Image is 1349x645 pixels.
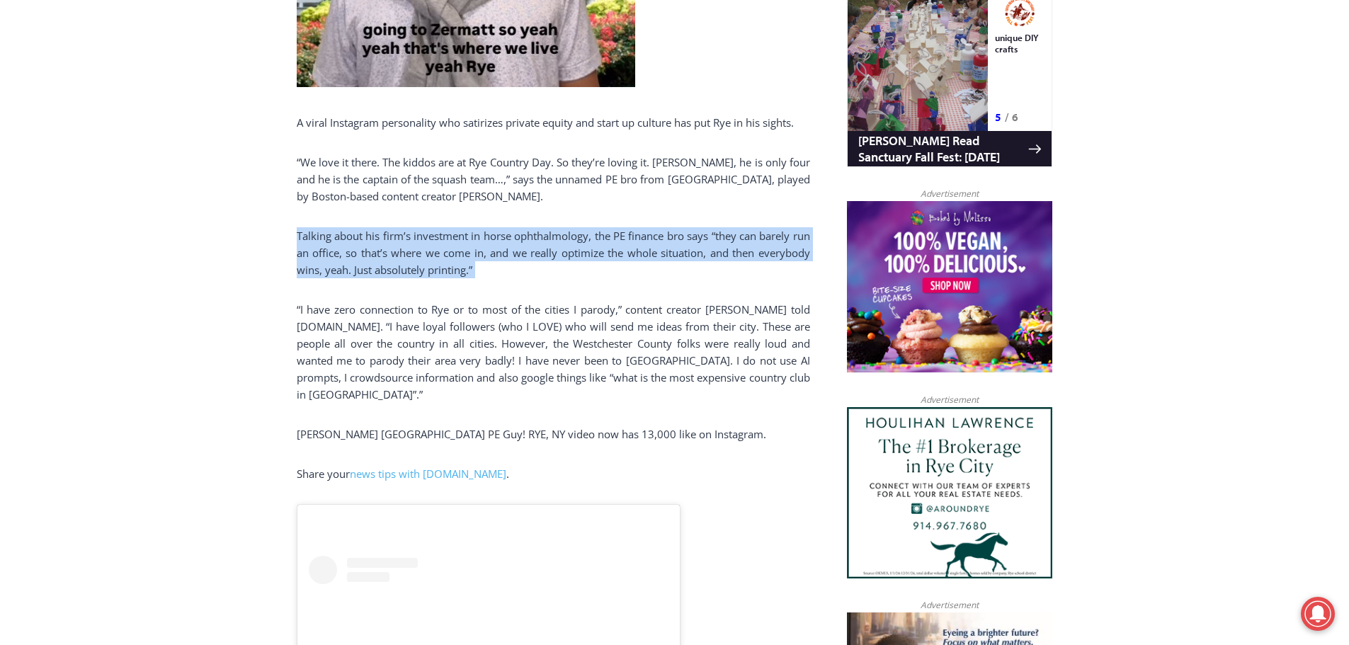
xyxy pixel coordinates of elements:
div: "[PERSON_NAME] and I covered the [DATE] Parade, which was a really eye opening experience as I ha... [358,1,669,137]
span: Advertisement [906,598,993,612]
p: “I have zero connection to Rye or to most of the cities I parody,” content creator [PERSON_NAME] ... [297,301,810,403]
a: [PERSON_NAME] Read Sanctuary Fall Fest: [DATE] [1,141,205,176]
span: Advertisement [906,187,993,200]
p: “We love it there. The kiddos are at Rye Country Day. So they’re loving it. [PERSON_NAME], he is ... [297,154,810,205]
img: Baked by Melissa [847,201,1052,372]
img: Houlihan Lawrence The #1 Brokerage in Rye City [847,407,1052,578]
div: unique DIY crafts [148,42,198,116]
p: [PERSON_NAME] [GEOGRAPHIC_DATA] PE Guy! RYE, NY video now has 13,000 like on Instagram. [297,426,810,443]
span: Intern @ [DOMAIN_NAME] [370,141,656,173]
div: / [158,120,161,134]
p: Share your . [297,465,810,482]
p: A viral Instagram personality who satirizes private equity and start up culture has put Rye in hi... [297,114,810,131]
a: Intern @ [DOMAIN_NAME] [341,137,686,176]
div: 5 [148,120,154,134]
div: 6 [165,120,171,134]
p: Talking about his firm’s investment in horse ophthalmology, the PE finance bro says “they can bar... [297,227,810,278]
a: news tips with [DOMAIN_NAME] [350,467,506,481]
span: Advertisement [906,393,993,406]
h4: [PERSON_NAME] Read Sanctuary Fall Fest: [DATE] [11,142,181,175]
